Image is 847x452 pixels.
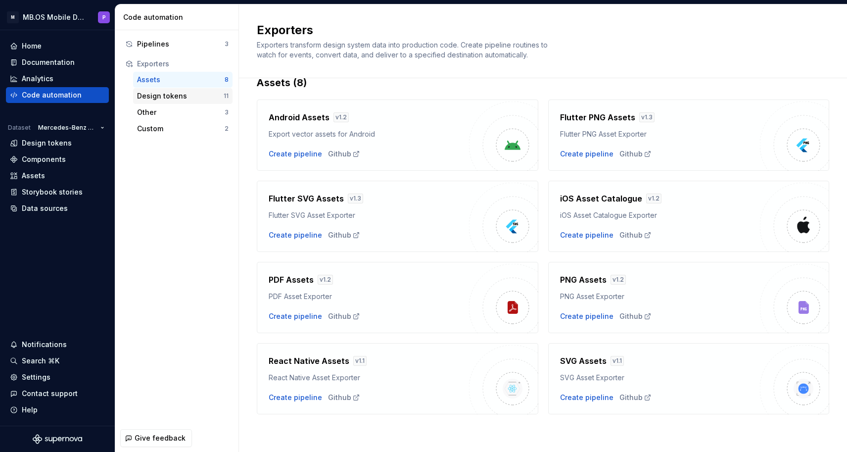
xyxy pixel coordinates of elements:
div: v 1.3 [348,194,363,203]
div: P [102,13,106,21]
span: Exporters transform design system data into production code. Create pipeline routines to watch fo... [257,41,550,59]
a: Analytics [6,71,109,87]
a: Components [6,151,109,167]
button: Mercedes-Benz 2.0 [34,121,109,135]
a: Storybook stories [6,184,109,200]
a: Code automation [6,87,109,103]
div: 8 [225,76,229,84]
div: Create pipeline [560,311,613,321]
button: Create pipeline [269,311,322,321]
h4: iOS Asset Catalogue [560,193,642,204]
a: Supernova Logo [33,434,82,444]
button: Contact support [6,386,109,402]
div: Export vector assets for Android [269,129,469,139]
a: Github [619,311,652,321]
button: Create pipeline [269,393,322,402]
a: Github [619,230,652,240]
div: Code automation [123,12,235,22]
div: Assets (8) [257,76,829,90]
button: Notifications [6,337,109,352]
div: Storybook stories [22,187,83,197]
div: MB.OS Mobile Design System [23,12,86,22]
button: Give feedback [120,429,192,447]
div: Design tokens [137,91,224,101]
div: React Native Asset Exporter [269,373,469,383]
button: Create pipeline [269,149,322,159]
h4: PNG Assets [560,274,607,286]
button: Create pipeline [560,230,613,240]
div: v 1.3 [639,112,655,122]
a: Data sources [6,201,109,216]
button: Create pipeline [560,393,613,402]
div: Design tokens [22,138,72,148]
div: Github [328,230,360,240]
button: Pipelines3 [121,36,233,52]
h4: Flutter SVG Assets [269,193,344,204]
div: Flutter PNG Asset Exporter [560,129,760,139]
div: Custom [137,124,225,134]
div: Assets [22,171,45,181]
button: Custom2 [133,121,233,137]
button: Create pipeline [269,230,322,240]
button: Help [6,402,109,418]
div: v 1.1 [611,356,624,366]
button: Create pipeline [560,149,613,159]
div: Pipelines [137,39,225,49]
h4: SVG Assets [560,355,607,367]
div: Assets [137,75,225,85]
div: PDF Asset Exporter [269,292,469,301]
h4: Flutter PNG Assets [560,111,635,123]
span: Give feedback [135,433,186,443]
a: Design tokens [6,135,109,151]
div: SVG Asset Exporter [560,373,760,383]
h4: React Native Assets [269,355,349,367]
a: Home [6,38,109,54]
div: 3 [225,40,229,48]
div: v 1.1 [353,356,367,366]
div: Notifications [22,340,67,350]
button: MMB.OS Mobile Design SystemP [2,6,113,28]
div: v 1.2 [611,275,626,285]
div: M [7,11,19,23]
div: Other [137,107,225,117]
div: 11 [224,92,229,100]
button: Assets8 [133,72,233,88]
div: Help [22,405,38,415]
div: Contact support [22,389,78,399]
div: Home [22,41,42,51]
span: Mercedes-Benz 2.0 [38,124,96,132]
div: Settings [22,372,50,382]
div: 2 [225,125,229,133]
button: Other3 [133,104,233,120]
div: v 1.2 [646,194,661,203]
div: Search ⌘K [22,356,59,366]
h4: PDF Assets [269,274,314,286]
div: Analytics [22,74,53,84]
div: Code automation [22,90,82,100]
a: Github [619,393,652,402]
button: Search ⌘K [6,353,109,369]
a: Github [328,149,360,159]
div: Documentation [22,57,75,67]
a: Settings [6,369,109,385]
div: Data sources [22,203,68,213]
div: Exporters [137,59,229,69]
div: PNG Asset Exporter [560,292,760,301]
div: iOS Asset Catalogue Exporter [560,210,760,220]
a: Documentation [6,54,109,70]
button: Design tokens11 [133,88,233,104]
a: Github [328,311,360,321]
